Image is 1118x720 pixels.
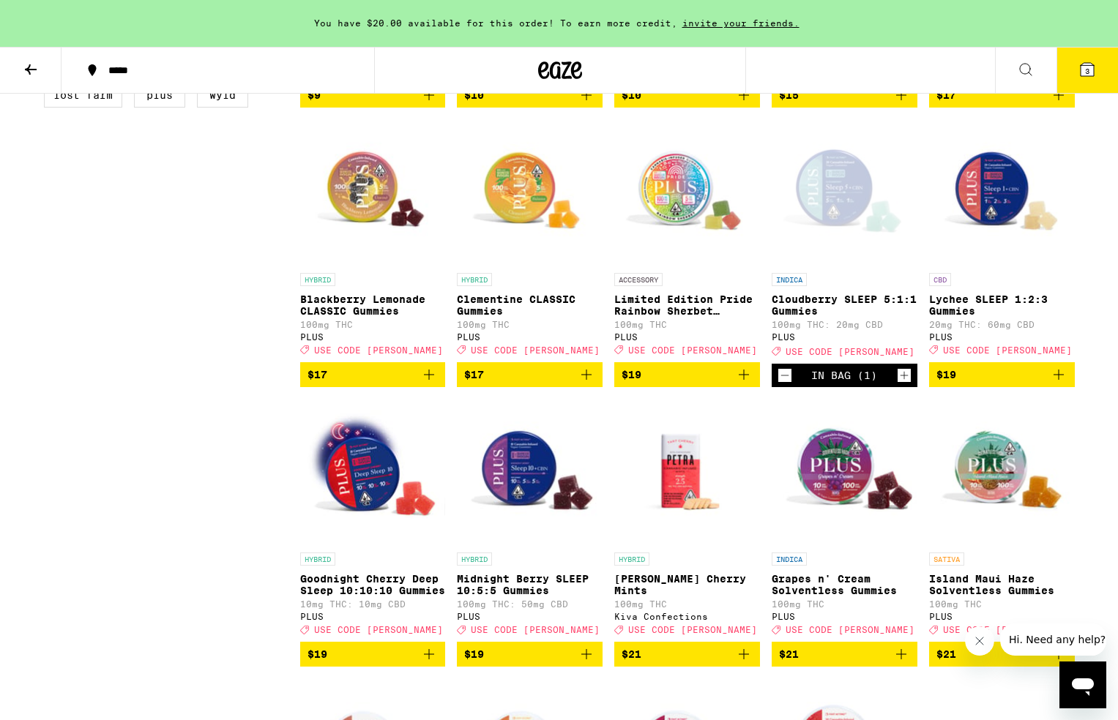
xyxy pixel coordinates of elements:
img: PLUS - Midnight Berry SLEEP 10:5:5 Gummies [457,399,603,545]
div: PLUS [614,332,760,342]
a: Open page for Petra Tart Cherry Mints from Kiva Confections [614,399,760,642]
span: $17 [308,369,327,380]
button: Decrement [778,368,792,383]
p: 100mg THC [929,599,1075,609]
a: Open page for Cloudberry SLEEP 5:1:1 Gummies from PLUS [772,119,917,364]
span: $17 [936,89,956,101]
span: $21 [936,648,956,660]
a: Open page for Blackberry Lemonade CLASSIC Gummies from PLUS [300,119,446,362]
p: Goodnight Cherry Deep Sleep 10:10:10 Gummies [300,573,446,596]
div: In Bag (1) [811,370,877,381]
p: SATIVA [929,552,964,566]
span: You have $20.00 available for this order! To earn more credit, [314,18,677,28]
p: ACCESSORY [614,273,663,286]
iframe: Message from company [1000,623,1106,656]
button: Add to bag [457,642,603,667]
span: $21 [779,648,799,660]
button: Add to bag [614,642,760,667]
div: PLUS [772,332,917,342]
span: $9 [308,89,321,101]
p: 10mg THC: 10mg CBD [300,599,446,609]
span: $10 [622,89,641,101]
button: Add to bag [614,83,760,108]
button: 3 [1056,48,1118,93]
p: 20mg THC: 60mg CBD [929,320,1075,329]
p: Clementine CLASSIC Gummies [457,293,603,317]
p: Island Maui Haze Solventless Gummies [929,573,1075,596]
div: PLUS [457,332,603,342]
button: Add to bag [772,642,917,667]
p: 100mg THC [772,599,917,609]
img: PLUS - Clementine CLASSIC Gummies [457,119,603,266]
p: [PERSON_NAME] Cherry Mints [614,573,760,596]
span: USE CODE [PERSON_NAME] [786,625,914,634]
label: WYLD [197,83,248,108]
p: HYBRID [300,273,335,286]
img: PLUS - Grapes n' Cream Solventless Gummies [772,399,917,545]
p: 100mg THC: 20mg CBD [772,320,917,329]
span: $15 [779,89,799,101]
p: INDICA [772,273,807,286]
span: USE CODE [PERSON_NAME] [628,625,757,634]
a: Open page for Limited Edition Pride Rainbow Sherbet Gummies from PLUS [614,119,760,362]
button: Add to bag [929,362,1075,387]
a: Open page for Island Maui Haze Solventless Gummies from PLUS [929,399,1075,642]
button: Add to bag [300,83,446,108]
p: Cloudberry SLEEP 5:1:1 Gummies [772,293,917,317]
label: Lost Farm [44,83,122,108]
span: $21 [622,648,641,660]
p: Midnight Berry SLEEP 10:5:5 Gummies [457,573,603,596]
span: USE CODE [PERSON_NAME] [943,625,1072,634]
a: Open page for Goodnight Cherry Deep Sleep 10:10:10 Gummies from PLUS [300,399,446,642]
label: PLUS [134,83,185,108]
p: Lychee SLEEP 1:2:3 Gummies [929,293,1075,317]
span: USE CODE [PERSON_NAME] [943,345,1072,355]
button: Add to bag [614,362,760,387]
button: Add to bag [457,83,603,108]
span: USE CODE [PERSON_NAME] [786,347,914,356]
button: Add to bag [929,642,1075,667]
div: PLUS [929,612,1075,621]
div: PLUS [300,332,446,342]
a: Open page for Midnight Berry SLEEP 10:5:5 Gummies from PLUS [457,399,603,642]
div: PLUS [772,612,917,621]
p: 100mg THC [300,320,446,329]
a: Open page for Grapes n' Cream Solventless Gummies from PLUS [772,399,917,642]
p: HYBRID [300,552,335,566]
p: HYBRID [457,273,492,286]
img: PLUS - Blackberry Lemonade CLASSIC Gummies [300,119,446,266]
p: Grapes n' Cream Solventless Gummies [772,573,917,596]
p: 100mg THC: 50mg CBD [457,599,603,609]
img: PLUS - Goodnight Cherry Deep Sleep 10:10:10 Gummies [300,399,446,545]
span: 3 [1085,67,1089,75]
div: Kiva Confections [614,612,760,621]
p: HYBRID [614,552,649,566]
span: $17 [464,369,484,380]
button: Add to bag [929,83,1075,108]
button: Increment [897,368,912,383]
a: Open page for Lychee SLEEP 1:2:3 Gummies from PLUS [929,119,1075,362]
span: $19 [308,648,327,660]
button: Add to bag [300,642,446,667]
img: PLUS - Limited Edition Pride Rainbow Sherbet Gummies [614,119,760,266]
iframe: Close message [965,626,994,656]
p: 100mg THC [614,320,760,329]
span: USE CODE [PERSON_NAME] [314,345,443,355]
span: $19 [464,648,484,660]
img: Kiva Confections - Petra Tart Cherry Mints [614,399,760,545]
button: Add to bag [300,362,446,387]
span: $10 [464,89,484,101]
p: CBD [929,273,951,286]
iframe: Button to launch messaging window [1059,661,1106,708]
span: $19 [622,369,641,380]
p: 100mg THC [614,599,760,609]
p: Blackberry Lemonade CLASSIC Gummies [300,293,446,317]
button: Add to bag [772,83,917,108]
p: INDICA [772,552,807,566]
p: HYBRID [457,552,492,566]
img: PLUS - Island Maui Haze Solventless Gummies [929,399,1075,545]
span: USE CODE [PERSON_NAME] [471,345,600,355]
div: PLUS [929,332,1075,342]
img: PLUS - Lychee SLEEP 1:2:3 Gummies [929,119,1075,266]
